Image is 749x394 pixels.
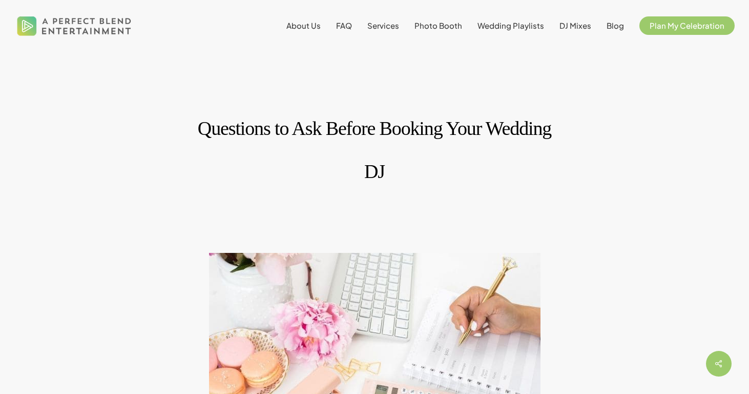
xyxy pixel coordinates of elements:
a: Plan My Celebration [639,22,735,30]
h1: Questions to Ask Before Booking Your Wedding DJ [195,107,554,193]
a: About Us [286,22,321,30]
span: About Us [286,21,321,30]
a: Photo Booth [414,22,462,30]
a: Services [367,22,399,30]
span: Plan My Celebration [650,21,724,30]
span: Services [367,21,399,30]
a: DJ Mixes [559,22,591,30]
a: Wedding Playlists [477,22,544,30]
a: Blog [607,22,624,30]
span: DJ Mixes [559,21,591,30]
img: A Perfect Blend Entertainment [14,7,134,44]
span: Wedding Playlists [477,21,544,30]
a: FAQ [336,22,352,30]
span: Blog [607,21,624,30]
span: Photo Booth [414,21,462,30]
span: FAQ [336,21,352,30]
